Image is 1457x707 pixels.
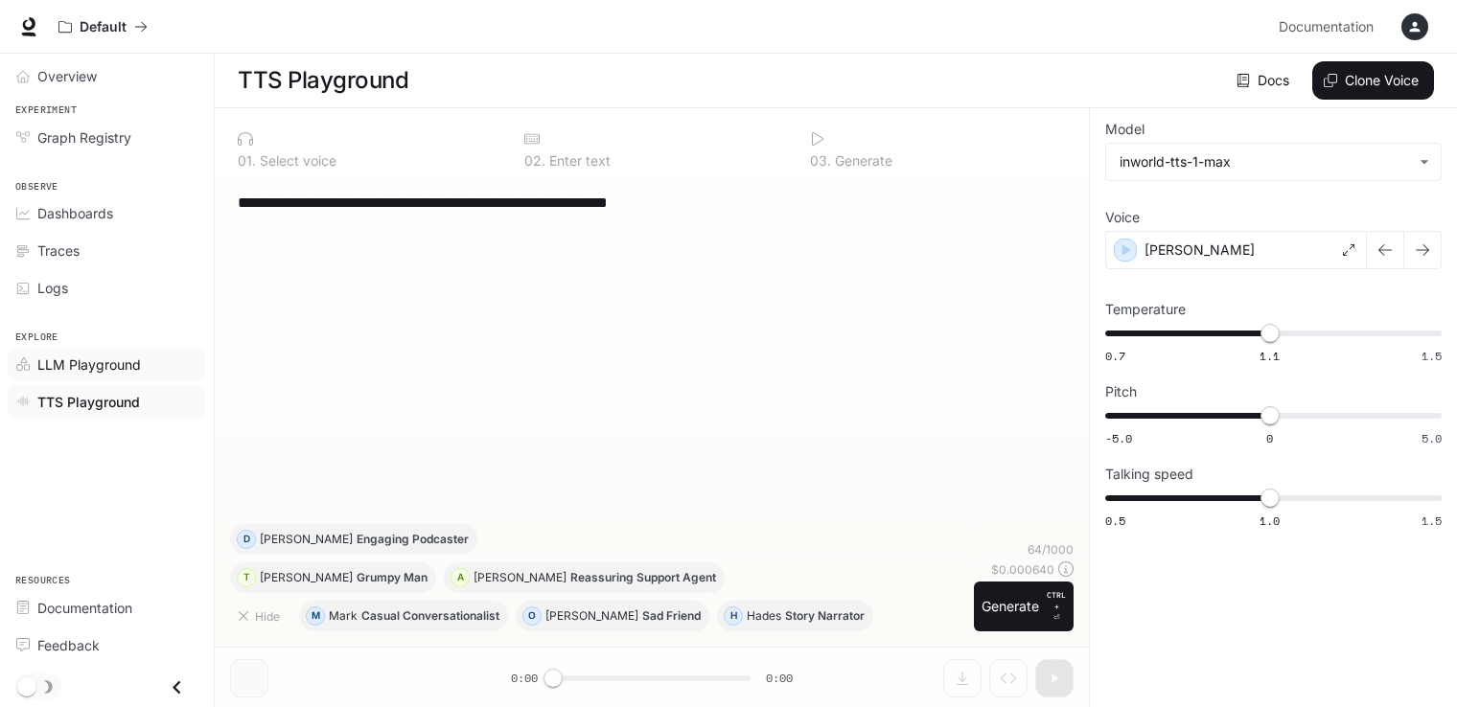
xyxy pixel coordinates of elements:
[357,572,428,583] p: Grumpy Man
[1266,430,1273,446] span: 0
[831,154,892,168] p: Generate
[1047,589,1066,624] p: ⏎
[516,601,709,631] button: O[PERSON_NAME]Sad Friend
[444,562,725,593] button: A[PERSON_NAME]Reassuring Support Agent
[545,610,638,622] p: [PERSON_NAME]
[1145,240,1255,260] p: [PERSON_NAME]
[80,19,127,35] p: Default
[238,61,408,100] h1: TTS Playground
[451,562,469,593] div: A
[256,154,336,168] p: Select voice
[230,562,436,593] button: T[PERSON_NAME]Grumpy Man
[524,154,545,168] p: 0 2 .
[1422,430,1442,446] span: 5.0
[37,127,131,148] span: Graph Registry
[1271,8,1388,46] a: Documentation
[570,572,716,583] p: Reassuring Support Agent
[329,610,358,622] p: Mark
[1105,303,1186,316] p: Temperature
[1105,348,1125,364] span: 0.7
[1422,348,1442,364] span: 1.5
[230,601,291,631] button: Hide
[1105,211,1140,224] p: Voice
[50,8,156,46] button: All workspaces
[37,203,113,223] span: Dashboards
[8,591,206,625] a: Documentation
[1105,513,1125,529] span: 0.5
[725,601,742,631] div: H
[299,601,508,631] button: MMarkCasual Conversationalist
[474,572,567,583] p: [PERSON_NAME]
[1422,513,1442,529] span: 1.5
[810,154,831,168] p: 0 3 .
[230,524,477,555] button: D[PERSON_NAME]Engaging Podcaster
[238,562,255,593] div: T
[1105,430,1132,446] span: -5.0
[361,610,499,622] p: Casual Conversationalist
[1312,61,1434,100] button: Clone Voice
[1105,385,1137,399] p: Pitch
[8,628,206,662] a: Feedback
[8,271,206,305] a: Logs
[260,572,353,583] p: [PERSON_NAME]
[1047,589,1066,612] p: CTRL +
[37,66,97,86] span: Overview
[991,561,1054,578] p: $ 0.000640
[1260,348,1280,364] span: 1.1
[523,601,541,631] div: O
[8,234,206,267] a: Traces
[642,610,701,622] p: Sad Friend
[1260,513,1280,529] span: 1.0
[1105,468,1193,481] p: Talking speed
[974,582,1074,631] button: GenerateCTRL +⏎
[1279,15,1374,39] span: Documentation
[8,121,206,154] a: Graph Registry
[8,59,206,93] a: Overview
[747,610,781,622] p: Hades
[1233,61,1297,100] a: Docs
[357,534,469,545] p: Engaging Podcaster
[238,154,256,168] p: 0 1 .
[238,524,255,555] div: D
[8,348,206,381] a: LLM Playground
[37,354,141,375] span: LLM Playground
[17,675,36,696] span: Dark mode toggle
[37,635,100,655] span: Feedback
[1120,152,1410,171] div: inworld-tts-1-max
[307,601,324,631] div: M
[37,392,140,412] span: TTS Playground
[1106,144,1441,180] div: inworld-tts-1-max
[8,196,206,230] a: Dashboards
[155,668,198,707] button: Close drawer
[717,601,873,631] button: HHadesStory Narrator
[545,154,611,168] p: Enter text
[8,385,206,419] a: TTS Playground
[37,598,132,618] span: Documentation
[37,278,68,298] span: Logs
[785,610,865,622] p: Story Narrator
[37,240,80,261] span: Traces
[260,534,353,545] p: [PERSON_NAME]
[1105,123,1145,136] p: Model
[1028,541,1074,558] p: 64 / 1000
